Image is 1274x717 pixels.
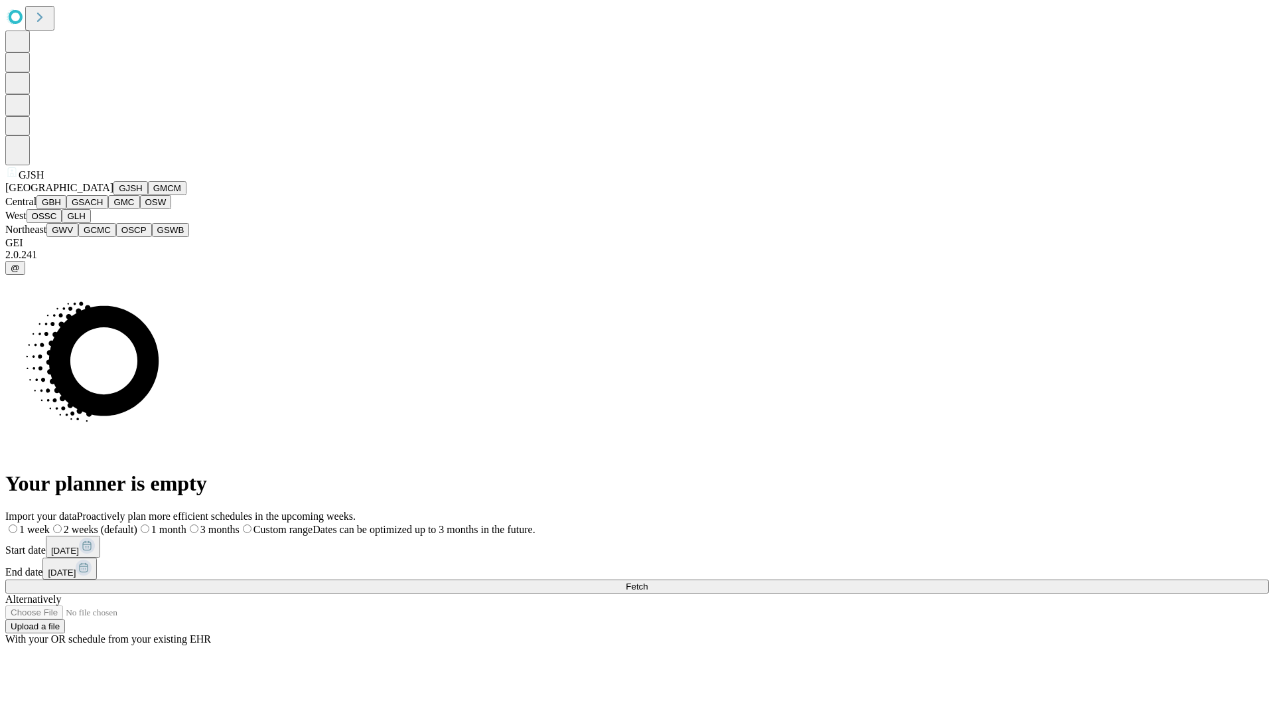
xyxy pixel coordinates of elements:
button: GMC [108,195,139,209]
button: GMCM [148,181,186,195]
span: [DATE] [48,568,76,578]
span: [GEOGRAPHIC_DATA] [5,182,113,193]
span: Proactively plan more efficient schedules in the upcoming weeks. [77,511,356,522]
span: 3 months [200,524,240,535]
button: Upload a file [5,619,65,633]
button: Fetch [5,580,1269,594]
input: 2 weeks (default) [53,524,62,533]
span: @ [11,263,20,273]
span: Central [5,196,36,207]
button: GSWB [152,223,190,237]
input: 1 week [9,524,17,533]
input: Custom rangeDates can be optimized up to 3 months in the future. [243,524,251,533]
button: OSW [140,195,172,209]
span: [DATE] [51,546,79,556]
button: GJSH [113,181,148,195]
button: [DATE] [42,558,97,580]
h1: Your planner is empty [5,471,1269,496]
span: Alternatively [5,594,61,605]
span: 1 month [151,524,186,535]
button: OSSC [27,209,62,223]
span: West [5,210,27,221]
button: OSCP [116,223,152,237]
div: 2.0.241 [5,249,1269,261]
span: 1 week [19,524,50,535]
span: Import your data [5,511,77,522]
input: 3 months [190,524,198,533]
button: [DATE] [46,536,100,558]
div: GEI [5,237,1269,249]
span: Fetch [626,582,648,592]
span: Dates can be optimized up to 3 months in the future. [313,524,535,535]
button: GLH [62,209,90,223]
button: GSACH [66,195,108,209]
button: GBH [36,195,66,209]
button: @ [5,261,25,275]
span: Northeast [5,224,46,235]
span: Custom range [253,524,313,535]
div: End date [5,558,1269,580]
span: GJSH [19,169,44,181]
div: Start date [5,536,1269,558]
span: With your OR schedule from your existing EHR [5,633,211,645]
span: 2 weeks (default) [64,524,137,535]
button: GWV [46,223,78,237]
input: 1 month [141,524,149,533]
button: GCMC [78,223,116,237]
